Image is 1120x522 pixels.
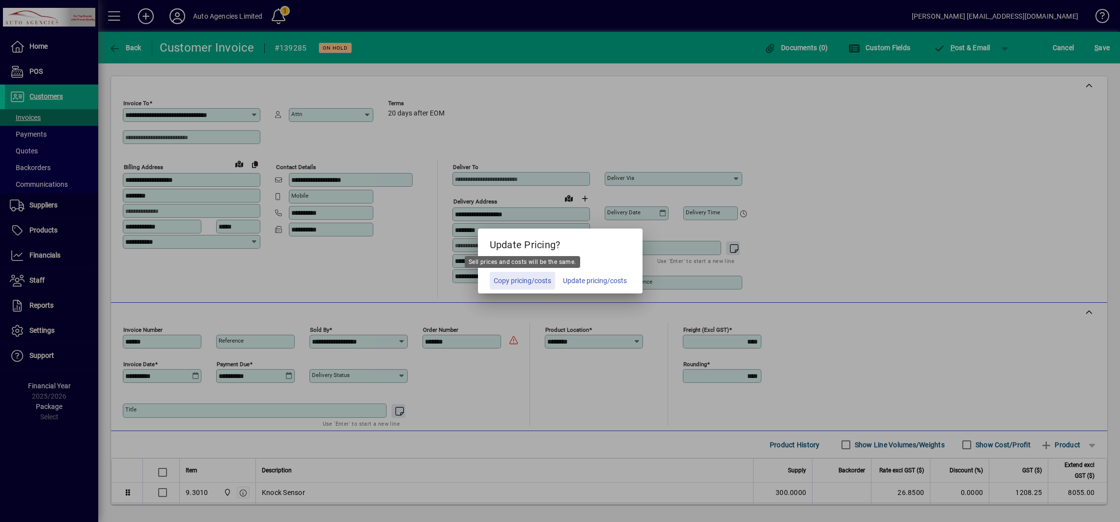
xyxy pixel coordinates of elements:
[559,272,631,290] button: Update pricing/costs
[465,256,580,268] div: Sell prices and costs will be the same.
[478,229,643,257] h5: Update Pricing?
[563,276,627,286] span: Update pricing/costs
[490,272,555,290] button: Copy pricing/costs
[494,276,551,286] span: Copy pricing/costs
